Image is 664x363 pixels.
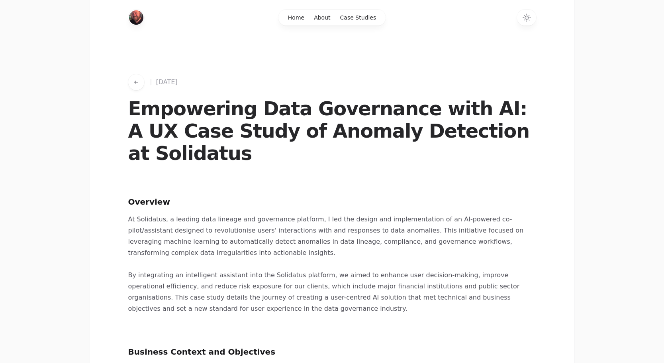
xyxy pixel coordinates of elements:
button: Switch to dark theme [517,10,536,26]
a: Home [129,10,143,25]
span: [DATE] [156,77,178,88]
h2: Overview [128,196,536,207]
a: Case Studies [335,10,381,26]
button: Go back to works [128,74,144,90]
p: At Solidatus, a leading data lineage and governance platform, I led the design and implementation... [128,214,536,258]
a: About [309,10,335,26]
h2: Business Context and Objectives [128,346,536,357]
h1: Empowering Data Governance with AI: A UX Case Study of Anomaly Detection at Solidatus [128,97,536,164]
a: Home [283,10,309,26]
p: By integrating an intelligent assistant into the Solidatus platform, we aimed to enhance user dec... [128,270,536,314]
